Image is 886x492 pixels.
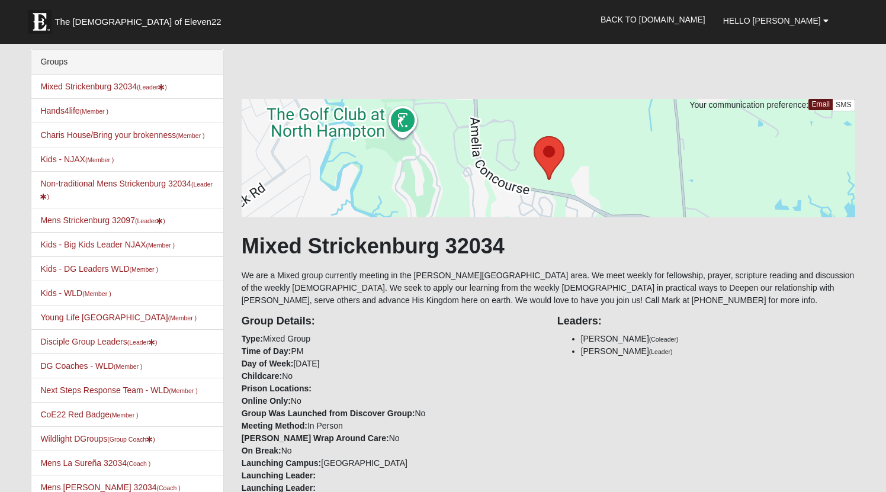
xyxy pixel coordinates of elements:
[82,290,111,297] small: (Member )
[242,409,415,418] strong: Group Was Launched from Discover Group:
[40,288,111,298] a: Kids - WLD(Member )
[689,100,808,110] span: Your communication preference:
[242,433,389,443] strong: [PERSON_NAME] Wrap Around Care:
[54,16,221,28] span: The [DEMOGRAPHIC_DATA] of Eleven22
[40,337,157,346] a: Disciple Group Leaders(Leader)
[40,313,197,322] a: Young Life [GEOGRAPHIC_DATA](Member )
[242,315,540,328] h4: Group Details:
[40,216,165,225] a: Mens Strickenburg 32097(Leader)
[127,339,158,346] small: (Leader )
[28,10,52,34] img: Eleven22 logo
[40,106,108,115] a: Hands4life(Member )
[31,50,223,75] div: Groups
[40,410,138,419] a: CoE22 Red Badge(Member )
[592,5,714,34] a: Back to [DOMAIN_NAME]
[135,217,165,224] small: (Leader )
[242,421,307,430] strong: Meeting Method:
[557,315,855,328] h4: Leaders:
[168,314,197,321] small: (Member )
[808,99,833,110] a: Email
[110,411,138,419] small: (Member )
[40,130,204,140] a: Charis House/Bring your brokenness(Member )
[832,99,855,111] a: SMS
[127,460,150,467] small: (Coach )
[242,334,263,343] strong: Type:
[723,16,821,25] span: Hello [PERSON_NAME]
[242,446,281,455] strong: On Break:
[242,359,294,368] strong: Day of Week:
[146,242,175,249] small: (Member )
[581,333,855,345] li: [PERSON_NAME]
[649,348,673,355] small: (Leader)
[40,385,197,395] a: Next Steps Response Team - WLD(Member )
[242,458,322,468] strong: Launching Campus:
[114,363,142,370] small: (Member )
[40,179,213,201] a: Non-traditional Mens Strickenburg 32034(Leader)
[649,336,679,343] small: (Coleader)
[581,345,855,358] li: [PERSON_NAME]
[714,6,837,36] a: Hello [PERSON_NAME]
[22,4,259,34] a: The [DEMOGRAPHIC_DATA] of Eleven22
[242,346,291,356] strong: Time of Day:
[169,387,197,394] small: (Member )
[40,458,150,468] a: Mens La Sureña 32034(Coach )
[40,240,175,249] a: Kids - Big Kids Leader NJAX(Member )
[242,384,312,393] strong: Prison Locations:
[130,266,158,273] small: (Member )
[242,396,291,406] strong: Online Only:
[40,434,155,443] a: Wildlight DGroups(Group Coach)
[242,371,282,381] strong: Childcare:
[40,155,114,164] a: Kids - NJAX(Member )
[40,264,158,274] a: Kids - DG Leaders WLD(Member )
[137,83,167,91] small: (Leader )
[40,361,142,371] a: DG Coaches - WLD(Member )
[176,132,204,139] small: (Member )
[80,108,108,115] small: (Member )
[242,233,855,259] h1: Mixed Strickenburg 32034
[40,82,166,91] a: Mixed Strickenburg 32034(Leader)
[107,436,155,443] small: (Group Coach )
[85,156,114,163] small: (Member )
